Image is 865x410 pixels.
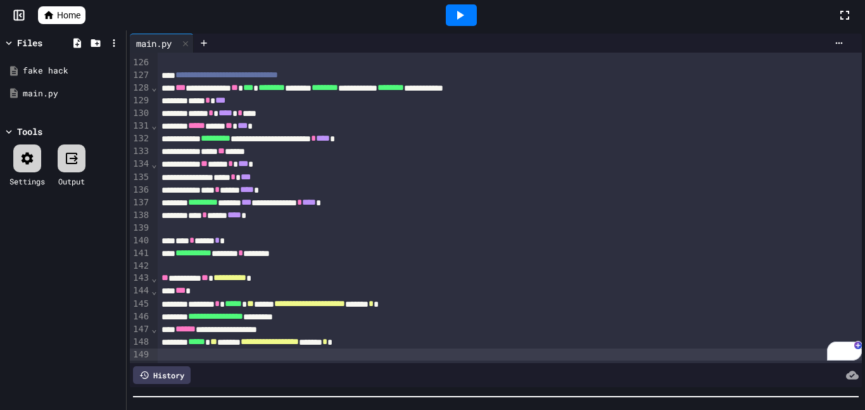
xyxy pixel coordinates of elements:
div: 135 [130,171,151,184]
span: Home [57,9,80,22]
div: 138 [130,209,151,222]
div: 133 [130,145,151,158]
div: 129 [130,94,151,107]
div: History [133,366,191,384]
a: Home [38,6,85,24]
span: Fold line [151,159,157,169]
div: Settings [9,176,45,187]
span: Fold line [151,324,157,334]
div: fake hack [23,65,122,77]
span: Fold line [151,273,157,283]
div: Output [58,176,85,187]
div: 134 [130,158,151,170]
div: 149 [130,349,151,361]
div: 127 [130,69,151,82]
div: 141 [130,247,151,260]
div: 148 [130,336,151,349]
span: Fold line [151,82,157,93]
div: 143 [130,272,151,285]
div: 142 [130,260,151,272]
div: 128 [130,82,151,94]
div: 140 [130,234,151,247]
div: 146 [130,311,151,323]
div: 139 [130,222,151,234]
div: 131 [130,120,151,132]
div: 126 [130,56,151,69]
div: main.py [130,34,194,53]
span: Fold line [151,120,157,131]
div: 144 [130,285,151,297]
div: main.py [23,87,122,100]
span: Fold line [151,286,157,296]
div: 132 [130,132,151,145]
div: 145 [130,298,151,311]
div: Files [17,36,42,49]
div: 136 [130,184,151,196]
div: 137 [130,196,151,209]
div: Tools [17,125,42,138]
div: 147 [130,323,151,336]
div: main.py [130,37,178,50]
div: 130 [130,107,151,120]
